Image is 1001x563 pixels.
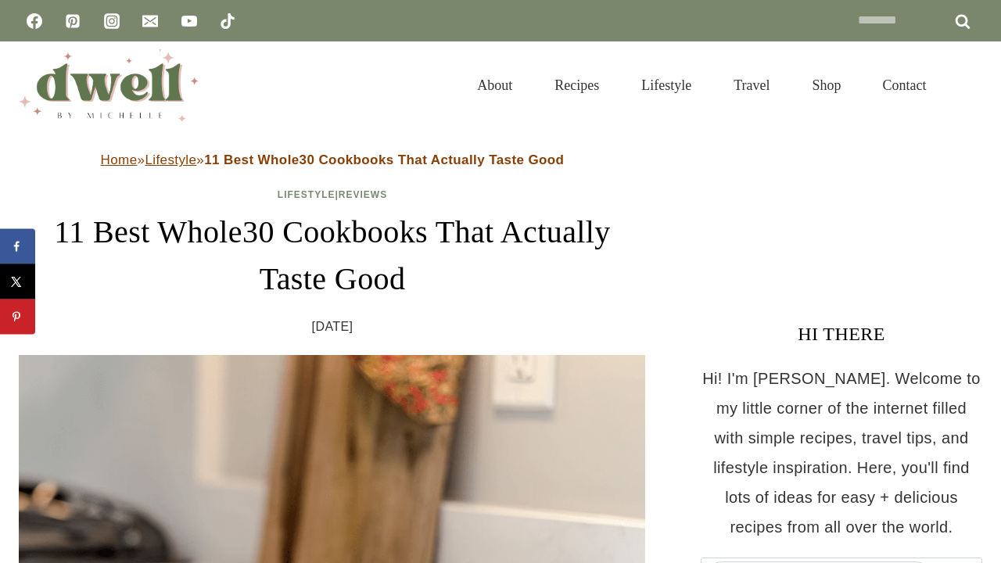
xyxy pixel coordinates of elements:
a: Contact [862,58,948,113]
p: Hi! I'm [PERSON_NAME]. Welcome to my little corner of the internet filled with simple recipes, tr... [701,364,982,542]
a: Lifestyle [620,58,712,113]
a: TikTok [212,5,243,37]
span: » » [101,152,565,167]
img: DWELL by michelle [19,49,199,121]
h3: HI THERE [701,320,982,348]
a: About [456,58,533,113]
a: Pinterest [57,5,88,37]
button: View Search Form [956,72,982,99]
a: Lifestyle [145,152,196,167]
a: Reviews [339,189,387,200]
nav: Primary Navigation [456,58,948,113]
h1: 11 Best Whole30 Cookbooks That Actually Taste Good [19,209,646,303]
a: Instagram [96,5,127,37]
a: Recipes [533,58,620,113]
span: | [278,189,387,200]
a: Shop [791,58,862,113]
time: [DATE] [312,315,353,339]
a: Home [101,152,138,167]
a: Email [135,5,166,37]
strong: 11 Best Whole30 Cookbooks That Actually Taste Good [204,152,564,167]
a: Lifestyle [278,189,335,200]
a: Travel [712,58,791,113]
a: Facebook [19,5,50,37]
a: YouTube [174,5,205,37]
